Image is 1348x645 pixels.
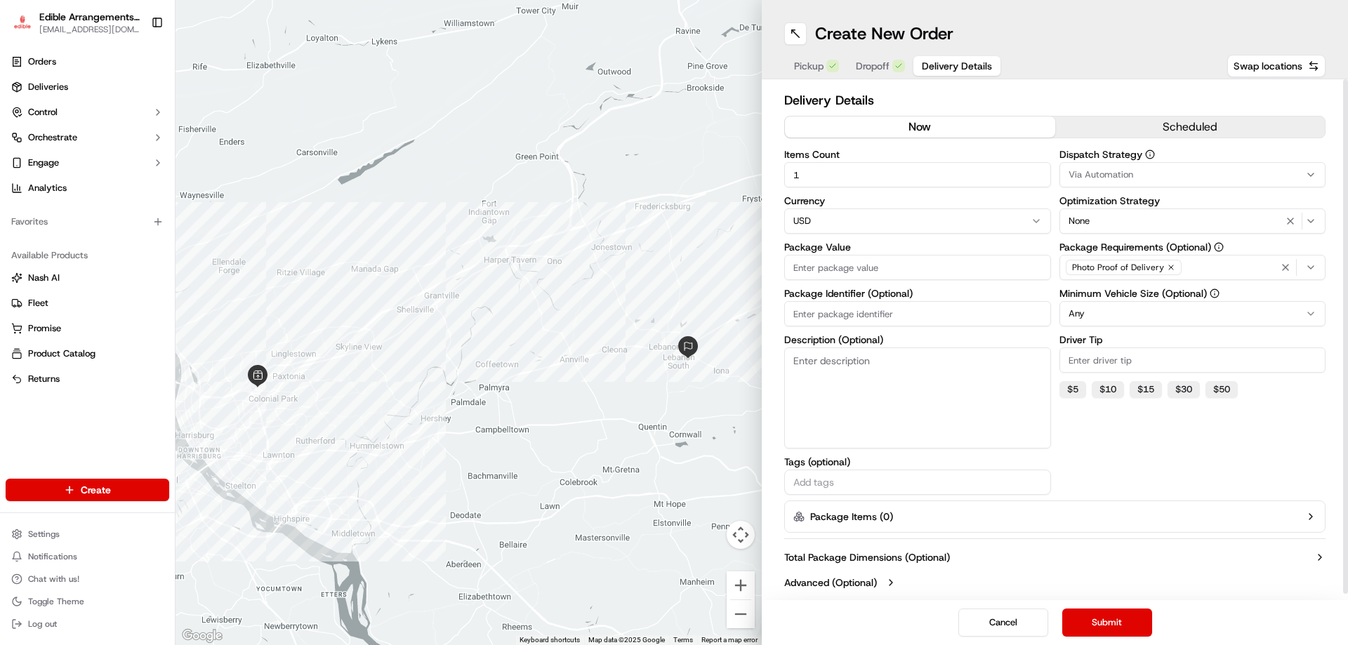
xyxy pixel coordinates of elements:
[44,218,150,229] span: Wisdom [PERSON_NAME]
[113,308,231,333] a: 💻API Documentation
[588,636,665,644] span: Map data ©2025 Google
[1062,609,1152,637] button: Submit
[6,267,169,289] button: Nash AI
[6,6,145,39] button: Edible Arrangements - Harrisburg, PAEdible Arrangements - [GEOGRAPHIC_DATA], [GEOGRAPHIC_DATA][EM...
[6,51,169,73] a: Orders
[152,218,157,229] span: •
[239,138,256,155] button: Start new chat
[11,272,164,284] a: Nash AI
[28,297,48,310] span: Fleet
[63,148,193,159] div: We're available if you need us!
[784,149,1051,159] label: Items Count
[1059,162,1326,187] button: Via Automation
[152,255,157,267] span: •
[6,569,169,589] button: Chat with us!
[785,117,1055,138] button: now
[1059,255,1326,280] button: Photo Proof of Delivery
[6,317,169,340] button: Promise
[6,368,169,390] button: Returns
[1059,242,1326,252] label: Package Requirements (Optional)
[14,204,37,232] img: Wisdom Oko
[28,573,79,585] span: Chat with us!
[1227,55,1326,77] button: Swap locations
[791,474,1045,491] input: Add tags
[11,373,164,385] a: Returns
[784,162,1051,187] input: Enter items count
[784,91,1326,110] h2: Delivery Details
[218,180,256,197] button: See all
[815,22,953,45] h1: Create New Order
[28,131,77,144] span: Orchestrate
[6,547,169,566] button: Notifications
[6,479,169,501] button: Create
[673,636,693,644] a: Terms (opens in new tab)
[784,576,877,590] label: Advanced (Optional)
[1210,288,1220,298] button: Minimum Vehicle Size (Optional)
[28,551,77,562] span: Notifications
[784,457,1051,467] label: Tags (optional)
[701,636,758,644] a: Report a map error
[8,308,113,333] a: 📗Knowledge Base
[28,373,60,385] span: Returns
[922,59,992,73] span: Delivery Details
[14,182,94,194] div: Past conversations
[1069,168,1133,181] span: Via Automation
[28,528,60,540] span: Settings
[784,550,950,564] label: Total Package Dimensions (Optional)
[856,59,890,73] span: Dropoff
[28,157,59,169] span: Engage
[1059,347,1326,373] input: Enter driver tip
[28,596,84,607] span: Toggle Theme
[28,347,95,360] span: Product Catalog
[6,524,169,544] button: Settings
[29,134,55,159] img: 8571987876998_91fb9ceb93ad5c398215_72.jpg
[14,315,25,326] div: 📗
[28,55,56,68] span: Orders
[1234,59,1302,73] span: Swap locations
[784,500,1326,533] button: Package Items (0)
[37,91,253,105] input: Got a question? Start typing here...
[28,106,58,119] span: Control
[1059,335,1326,345] label: Driver Tip
[1092,381,1124,398] button: $10
[1145,149,1155,159] button: Dispatch Strategy
[784,242,1051,252] label: Package Value
[1069,215,1090,227] span: None
[28,272,60,284] span: Nash AI
[28,618,57,630] span: Log out
[958,609,1048,637] button: Cancel
[6,592,169,611] button: Toggle Theme
[81,483,111,497] span: Create
[1059,196,1326,206] label: Optimization Strategy
[28,218,39,230] img: 1736555255976-a54dd68f-1ca7-489b-9aae-adbdc363a1c4
[63,134,230,148] div: Start new chat
[160,255,189,267] span: [DATE]
[1214,242,1224,252] button: Package Requirements (Optional)
[160,218,189,229] span: [DATE]
[1059,149,1326,159] label: Dispatch Strategy
[784,576,1326,590] button: Advanced (Optional)
[44,255,150,267] span: Wisdom [PERSON_NAME]
[14,134,39,159] img: 1736555255976-a54dd68f-1ca7-489b-9aae-adbdc363a1c4
[133,314,225,328] span: API Documentation
[6,101,169,124] button: Control
[28,182,67,194] span: Analytics
[39,10,140,24] button: Edible Arrangements - [GEOGRAPHIC_DATA], [GEOGRAPHIC_DATA]
[784,255,1051,280] input: Enter package value
[99,347,170,359] a: Powered byPylon
[140,348,170,359] span: Pylon
[520,635,580,645] button: Keyboard shortcuts
[6,211,169,233] div: Favorites
[1055,117,1326,138] button: scheduled
[1205,381,1238,398] button: $50
[727,600,755,628] button: Zoom out
[784,550,1326,564] button: Total Package Dimensions (Optional)
[28,314,107,328] span: Knowledge Base
[784,196,1051,206] label: Currency
[727,571,755,599] button: Zoom in
[6,177,169,199] a: Analytics
[119,315,130,326] div: 💻
[14,56,256,79] p: Welcome 👋
[810,510,893,524] label: Package Items ( 0 )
